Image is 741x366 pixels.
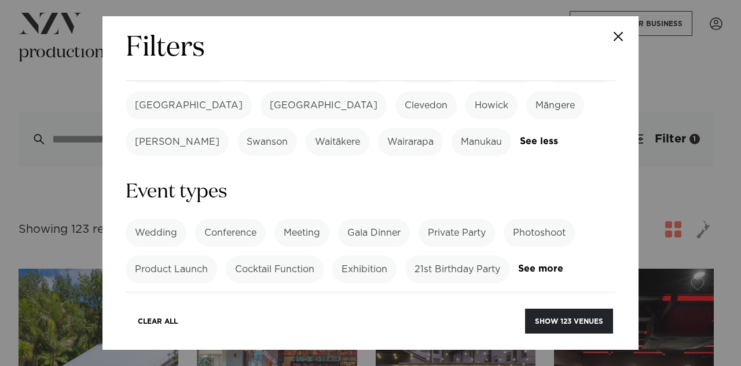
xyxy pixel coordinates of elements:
[126,255,217,283] label: Product Launch
[525,309,613,334] button: Show 123 venues
[378,128,443,156] label: Wairarapa
[126,91,252,119] label: [GEOGRAPHIC_DATA]
[126,30,205,67] h2: Filters
[504,219,575,247] label: Photoshoot
[526,91,584,119] label: Māngere
[338,219,410,247] label: Gala Dinner
[126,128,229,156] label: [PERSON_NAME]
[261,91,387,119] label: [GEOGRAPHIC_DATA]
[465,91,518,119] label: Howick
[306,128,369,156] label: Waitākere
[405,255,509,283] label: 21st Birthday Party
[126,219,186,247] label: Wedding
[274,219,329,247] label: Meeting
[395,91,457,119] label: Clevedon
[126,179,615,205] h3: Event types
[598,16,639,57] button: Close
[226,255,324,283] label: Cocktail Function
[332,255,397,283] label: Exhibition
[237,128,297,156] label: Swanson
[195,219,266,247] label: Conference
[452,128,511,156] label: Manukau
[419,219,495,247] label: Private Party
[128,309,188,334] button: Clear All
